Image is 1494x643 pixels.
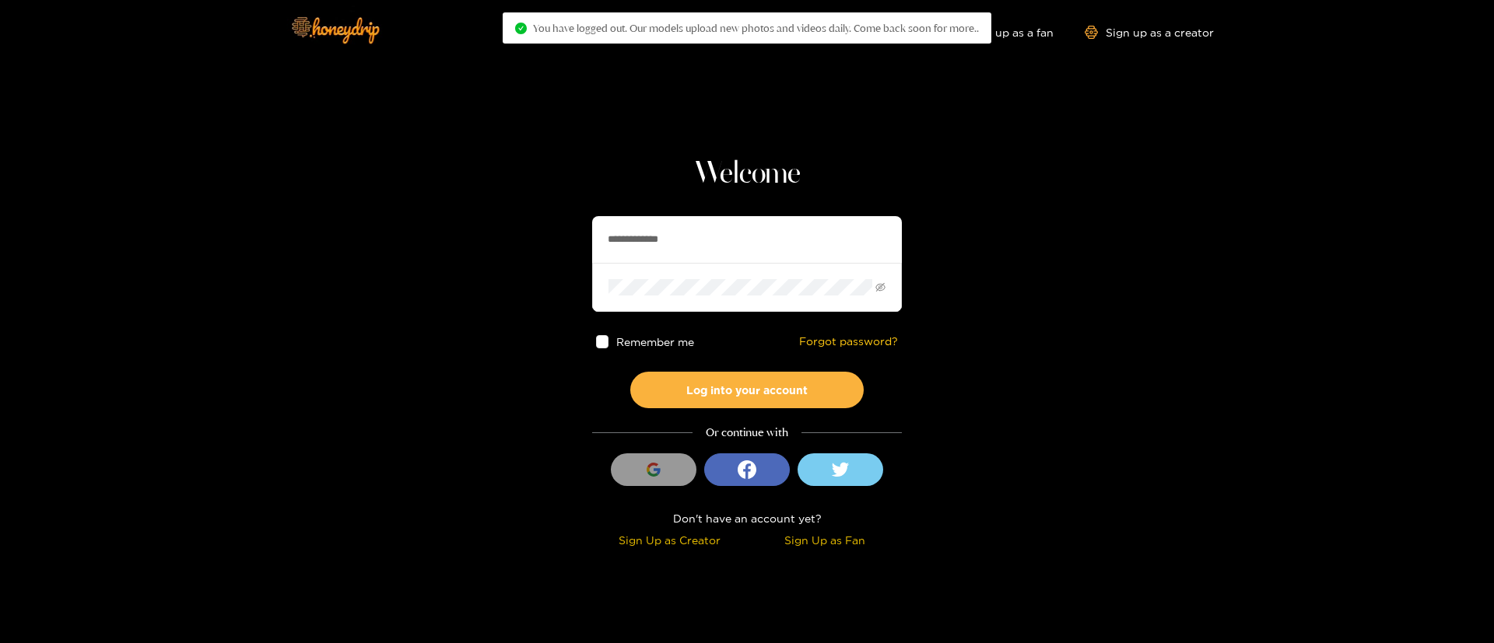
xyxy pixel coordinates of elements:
span: eye-invisible [875,282,886,292]
div: Don't have an account yet? [592,509,902,527]
div: Sign Up as Fan [751,531,898,549]
button: Log into your account [630,372,864,408]
a: Sign up as a fan [947,26,1054,39]
span: check-circle [515,23,527,34]
a: Sign up as a creator [1085,26,1214,39]
div: Sign Up as Creator [596,531,743,549]
span: Remember me [617,336,695,348]
div: Or continue with [592,424,902,442]
a: Forgot password? [799,335,898,348]
span: You have logged out. Our models upload new photos and videos daily. Come back soon for more.. [533,22,979,34]
h1: Welcome [592,156,902,193]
